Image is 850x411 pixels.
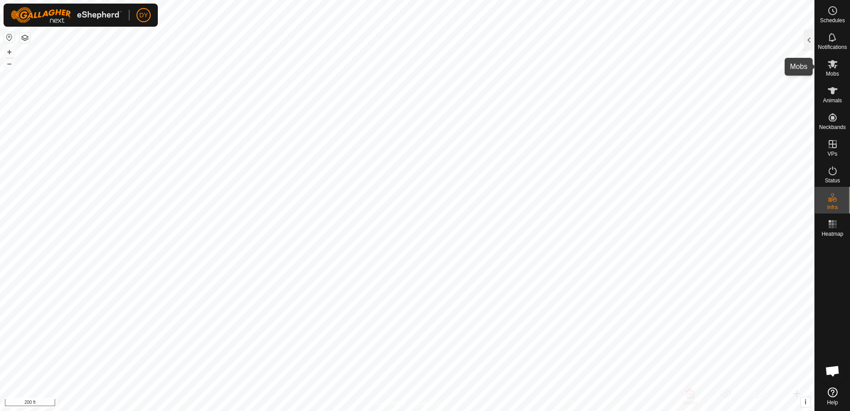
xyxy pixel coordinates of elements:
a: Contact Us [416,399,442,407]
a: Help [815,384,850,409]
button: + [4,47,15,57]
span: Neckbands [819,125,846,130]
button: i [801,397,810,407]
span: Status [825,178,840,183]
button: Reset Map [4,32,15,43]
img: Gallagher Logo [11,7,122,23]
span: Notifications [818,44,847,50]
span: DY [139,11,148,20]
span: Help [827,400,838,405]
span: Schedules [820,18,845,23]
button: – [4,58,15,69]
button: Map Layers [20,32,30,43]
span: Animals [823,98,842,103]
span: VPs [827,151,837,157]
span: i [805,398,806,406]
span: Infra [827,205,838,210]
a: Privacy Policy [372,399,405,407]
div: Open chat [819,358,846,384]
span: Heatmap [822,231,843,237]
span: Mobs [826,71,839,77]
